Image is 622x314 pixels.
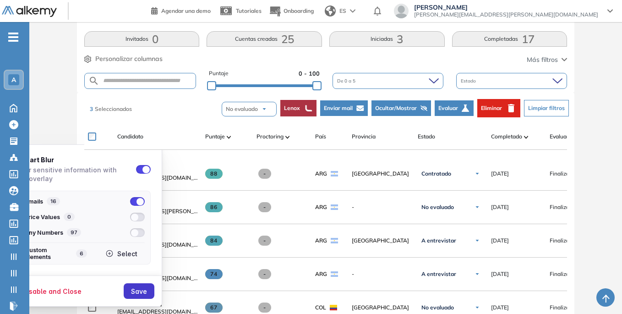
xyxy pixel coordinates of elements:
div: De 0 a 5 [333,73,443,89]
img: [missing "en.ARROW_ALT" translation] [524,136,529,138]
span: ARG [315,170,327,178]
span: De 0 a 5 [337,77,357,84]
button: Evaluar [435,100,474,116]
span: Finalizado [550,237,576,245]
span: ARG [315,237,327,245]
span: - [258,169,272,179]
span: A entrevistar [421,270,456,278]
button: Enviar mail [320,100,368,116]
span: - [352,203,410,211]
span: ES [339,7,346,15]
a: Agendar una demo [151,5,211,16]
img: SEARCH_ALT [88,75,99,87]
span: [DATE] [491,237,509,245]
span: 74 [205,269,223,279]
button: Cuentas creadas25 [207,31,322,47]
span: [PERSON_NAME] [414,4,598,11]
span: Personalizar columnas [95,54,163,64]
img: lenox.jpg [304,104,313,113]
span: Provincia [352,132,376,141]
img: COL [330,305,337,310]
span: [PERSON_NAME][EMAIL_ADDRESS][PERSON_NAME][DOMAIN_NAME] [414,11,598,18]
span: No evaluado [421,304,454,311]
img: Logo [2,6,57,17]
span: 0 - 100 [299,69,320,78]
span: Seleccionados [95,105,132,112]
img: [missing "en.ARROW_ALT" translation] [285,136,290,138]
img: ARG [331,204,338,210]
span: [GEOGRAPHIC_DATA] [352,303,410,312]
span: Candidato [117,132,143,141]
span: Tutoriales [236,7,262,14]
button: Invitados0 [84,31,200,47]
iframe: Chat Widget [576,270,622,314]
span: [EMAIL_ADDRESS][DOMAIN_NAME] [117,241,212,248]
span: [EMAIL_ADDRESS][PERSON_NAME][DOMAIN_NAME] [117,208,256,215]
div: Estado [456,73,567,89]
span: - [258,303,272,313]
span: - [258,202,272,212]
button: Eliminar [477,99,520,117]
img: ARG [331,171,338,176]
span: 3 [90,105,93,112]
span: [GEOGRAPHIC_DATA] [352,170,410,178]
span: Puntaje [209,69,229,78]
span: Finalizado [550,170,576,178]
button: Lenox [280,100,316,116]
img: [missing "en.ARROW_ALT" translation] [227,136,231,138]
button: Más filtros [527,55,567,65]
button: Ocultar/Mostrar [371,100,431,116]
span: Completado [491,132,522,141]
span: Estado [418,132,435,141]
span: Enviar mail [324,104,353,112]
span: Evaluar [438,104,458,112]
span: [DATE] [491,170,509,178]
span: Proctoring [256,132,284,141]
span: [DATE] [491,270,509,278]
span: Finalizado [550,270,576,278]
button: Onboarding [269,1,314,21]
span: - [352,270,410,278]
span: [EMAIL_ADDRESS][DOMAIN_NAME] [117,174,212,181]
span: Evaluación [550,132,577,141]
img: arrow [350,9,355,13]
span: Onboarding [284,7,314,14]
img: Ícono de flecha [475,305,480,310]
span: País [315,132,326,141]
span: Finalizado [550,203,576,211]
span: A [11,76,16,83]
span: [GEOGRAPHIC_DATA] [352,237,410,245]
button: Personalizar columnas [84,54,163,64]
img: world [325,6,336,17]
img: arrow [262,106,267,112]
span: 84 [205,236,223,246]
span: A entrevistar [421,237,456,244]
div: Widget de chat [576,270,622,314]
span: 88 [205,169,223,179]
span: Contratado [421,170,451,177]
span: 67 [205,303,223,313]
img: Ícono de flecha [475,271,480,277]
span: - [258,269,272,279]
img: ARG [331,271,338,277]
span: Más filtros [527,55,558,65]
span: Eliminar [481,104,502,112]
span: No evaluado [421,204,454,211]
span: [EMAIL_ADDRESS][DOMAIN_NAME] [117,275,212,281]
button: Completadas17 [452,31,567,47]
span: Estado [461,77,478,84]
span: Finalizado [550,303,576,312]
span: Puntaje [205,132,225,141]
img: Ícono de flecha [475,171,480,176]
span: Ocultar/Mostrar [375,104,417,112]
span: ARG [315,203,327,211]
span: COL [315,303,326,312]
img: ARG [331,238,338,243]
button: Iniciadas3 [329,31,445,47]
img: Ícono de flecha [475,204,480,210]
img: Ícono de flecha [475,238,480,243]
span: [DATE] [491,203,509,211]
span: Lenox [284,104,300,112]
span: No evaluado [226,105,258,113]
span: - [258,236,272,246]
